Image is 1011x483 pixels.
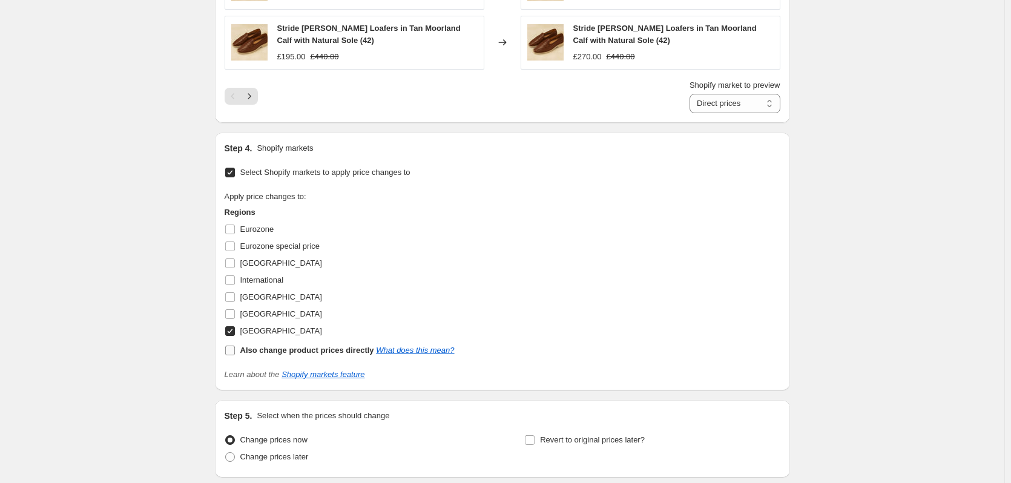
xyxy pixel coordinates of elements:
span: Stride [PERSON_NAME] Loafers in Tan Moorland Calf with Natural Sole (42) [573,24,757,45]
p: Shopify markets [257,142,313,154]
span: Change prices now [240,435,308,444]
span: Select Shopify markets to apply price changes to [240,168,410,177]
p: Select when the prices should change [257,410,389,422]
span: [GEOGRAPHIC_DATA] [240,326,322,335]
span: [GEOGRAPHIC_DATA] [240,309,322,318]
a: Shopify markets feature [282,370,364,379]
span: Revert to original prices later? [540,435,645,444]
b: Also change product prices directly [240,346,374,355]
span: Shopify market to preview [690,80,780,90]
nav: Pagination [225,88,258,105]
h2: Step 4. [225,142,252,154]
img: 03-4-Stride-Penny-Loafers-in-Tan-Moorland-Calf_80x.jpg [527,24,564,61]
span: £270.00 [573,52,602,61]
span: Eurozone special price [240,241,320,251]
span: Stride [PERSON_NAME] Loafers in Tan Moorland Calf with Natural Sole (42) [277,24,461,45]
h2: Step 5. [225,410,252,422]
i: Learn about the [225,370,365,379]
a: What does this mean? [376,346,454,355]
span: International [240,275,284,284]
span: £195.00 [277,52,306,61]
h3: Regions [225,206,455,218]
button: Next [241,88,258,105]
img: 03-4-Stride-Penny-Loafers-in-Tan-Moorland-Calf_80x.jpg [231,24,268,61]
span: Eurozone [240,225,274,234]
span: Change prices later [240,452,309,461]
span: £440.00 [607,52,635,61]
span: [GEOGRAPHIC_DATA] [240,258,322,268]
span: £440.00 [311,52,339,61]
span: Apply price changes to: [225,192,306,201]
span: [GEOGRAPHIC_DATA] [240,292,322,301]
